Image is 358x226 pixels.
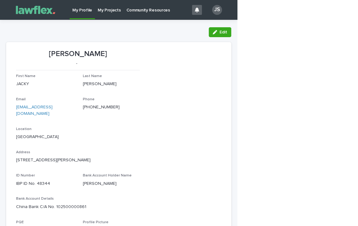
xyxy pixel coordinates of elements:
button: Edit [209,27,231,37]
span: PQE [16,220,24,224]
p: [PERSON_NAME] [83,180,145,187]
span: Edit [219,30,227,34]
p: IBP ID No. 48344 [16,180,78,187]
span: Bank Account Details [16,197,54,201]
span: Phone [83,98,95,101]
p: [GEOGRAPHIC_DATA] [16,134,78,140]
span: Address [16,150,30,154]
a: [EMAIL_ADDRESS][DOMAIN_NAME] [16,105,53,116]
p: [PERSON_NAME] [16,50,140,59]
span: Bank Account Holder Name [83,174,132,177]
p: - [16,61,137,66]
img: Gnvw4qrBSHOAfo8VMhG6 [12,4,59,16]
span: Last Name [83,74,102,78]
p: China Bank C/A No. 102500000861 [16,204,145,210]
span: Profile Picture [83,220,109,224]
span: ID Number [16,174,35,177]
span: Location [16,127,32,131]
p: JACKY [16,81,78,87]
span: First Name [16,74,36,78]
p: [PERSON_NAME] [83,81,145,87]
span: Email [16,98,26,101]
p: [STREET_ADDRESS][PERSON_NAME] [16,157,145,163]
p: [PHONE_NUMBER] [83,104,145,111]
div: JS [212,5,222,15]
